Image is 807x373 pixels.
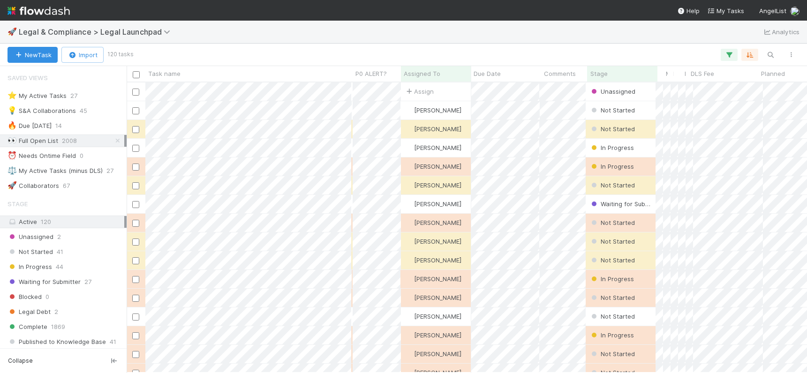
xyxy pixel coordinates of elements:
span: In Progress [589,144,634,151]
span: 41 [57,246,63,258]
span: 27 [84,276,91,288]
img: avatar_0b1dbcb8-f701-47e0-85bc-d79ccc0efe6c.png [405,313,413,320]
span: 🚀 [8,181,17,189]
span: Published to Knowledge Base [8,336,106,348]
span: Collapse [8,357,33,365]
img: avatar_0b1dbcb8-f701-47e0-85bc-d79ccc0efe6c.png [405,163,413,170]
img: logo-inverted-e16ddd16eac7371096b0.svg [8,3,70,19]
input: Toggle Row Selected [132,126,139,133]
input: Toggle Row Selected [132,164,139,171]
span: Comments [544,69,576,78]
div: S&A Collaborations [8,105,76,117]
div: My Active Tasks [8,90,67,102]
span: Not Started [589,106,635,114]
div: [PERSON_NAME] [405,105,461,115]
span: Not Started [589,125,635,133]
span: [PERSON_NAME] [414,275,461,283]
img: avatar_b5be9b1b-4537-4870-b8e7-50cc2287641b.png [405,144,413,151]
span: Due Date [474,69,501,78]
span: My Tasks [707,7,744,15]
span: 2 [57,231,61,243]
div: Not Started [589,124,635,134]
span: 0 [80,150,83,162]
input: Toggle Row Selected [132,239,139,246]
div: Not Started [589,218,635,227]
img: avatar_b5be9b1b-4537-4870-b8e7-50cc2287641b.png [405,331,413,339]
span: [PERSON_NAME] [414,350,461,358]
input: Toggle Row Selected [132,276,139,283]
div: Not Started [589,349,635,358]
div: Needs Ontime Field [8,150,76,162]
span: 👀 [8,136,17,144]
div: Waiting for Submitter [589,199,651,209]
span: Waiting for Submitter [589,200,663,208]
button: Import [61,47,104,63]
span: 🚀 [8,28,17,36]
span: [PERSON_NAME] [414,256,461,264]
div: In Progress [589,162,634,171]
span: 45 [80,105,87,117]
span: In Progress [8,261,52,273]
span: 27 [106,165,113,177]
div: In Progress [589,274,634,283]
div: In Progress [589,143,634,152]
span: Assigned To [404,69,440,78]
div: Unassigned [589,87,635,96]
div: [PERSON_NAME] [405,255,461,265]
span: Not Started [589,181,635,189]
span: [PERSON_NAME] [414,294,461,301]
span: [PERSON_NAME] [414,125,461,133]
span: Legal & Compliance > Legal Launchpad [19,27,175,37]
span: Not Started [589,219,635,226]
span: Legal Debt [8,306,51,318]
span: 120 [41,218,51,225]
span: [PERSON_NAME] [414,331,461,339]
input: Toggle Row Selected [132,145,139,152]
span: Matter Type [666,69,668,78]
span: [PERSON_NAME] [414,313,461,320]
span: Not Started [8,246,53,258]
span: [PERSON_NAME] [414,181,461,189]
input: Toggle Row Selected [132,107,139,114]
div: Not Started [589,237,635,246]
img: avatar_0b1dbcb8-f701-47e0-85bc-d79ccc0efe6c.png [405,294,413,301]
input: Toggle Row Selected [132,220,139,227]
div: Active [8,216,124,228]
div: [PERSON_NAME] [405,237,461,246]
span: 41 [110,336,116,348]
span: P0 ALERT? [355,69,387,78]
span: 27 [70,90,77,102]
span: Not Started [589,256,635,264]
input: Toggle Row Selected [132,332,139,339]
a: Analytics [762,26,799,37]
img: avatar_b5be9b1b-4537-4870-b8e7-50cc2287641b.png [405,200,413,208]
img: avatar_0b1dbcb8-f701-47e0-85bc-d79ccc0efe6c.png [405,219,413,226]
span: 14 [55,120,62,132]
span: 2 [54,306,58,318]
input: Toggle Row Selected [132,351,139,358]
span: 44 [56,261,63,273]
span: Not Started [589,350,635,358]
span: In Progress [589,331,634,339]
span: 1869 [51,321,65,333]
span: ⭐ [8,91,17,99]
span: 2008 [62,135,77,147]
img: avatar_b5be9b1b-4537-4870-b8e7-50cc2287641b.png [405,275,413,283]
div: Not Started [589,293,635,302]
button: NewTask [8,47,58,63]
span: Unassigned [589,88,635,95]
span: 💡 [8,106,17,114]
div: [PERSON_NAME] [405,124,461,134]
span: [PERSON_NAME] [414,144,461,151]
span: Not Started [589,313,635,320]
div: Full Open List [8,135,58,147]
span: Task name [148,69,181,78]
div: [PERSON_NAME] [405,349,461,358]
div: Collaborators [8,180,59,192]
div: Not Started [589,105,635,115]
span: ⏰ [8,151,17,159]
span: Assign [405,87,434,96]
div: Not Started [589,180,635,190]
input: Toggle All Rows Selected [133,71,140,78]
